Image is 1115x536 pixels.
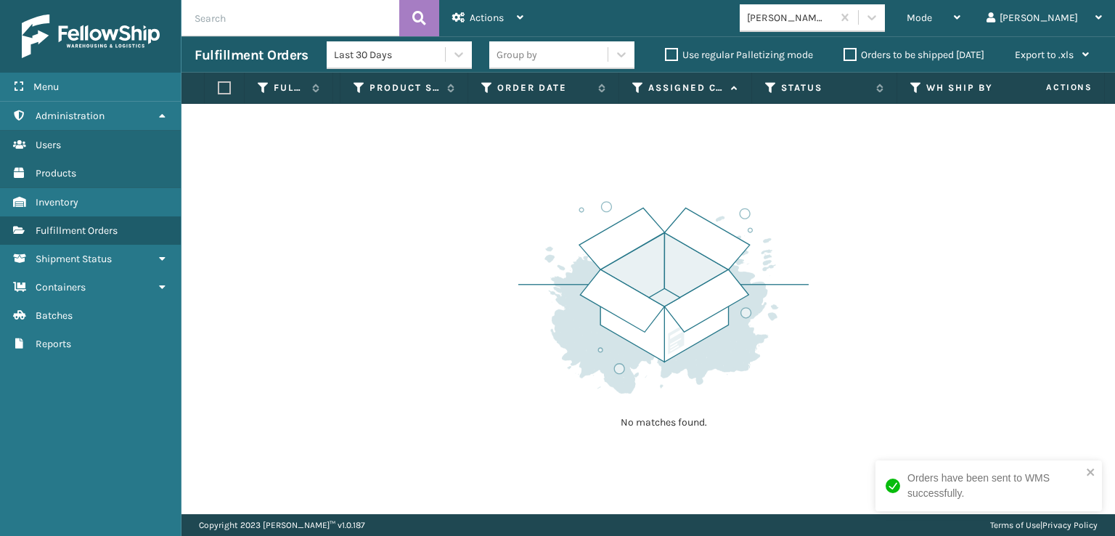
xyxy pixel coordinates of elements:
label: WH Ship By Date [926,81,1014,94]
span: Menu [33,81,59,93]
img: logo [22,15,160,58]
span: Fulfillment Orders [36,224,118,237]
span: Actions [1000,76,1101,100]
span: Inventory [36,196,78,208]
span: Administration [36,110,105,122]
div: [PERSON_NAME] Brands [747,10,833,25]
button: close [1086,466,1096,480]
p: Copyright 2023 [PERSON_NAME]™ v 1.0.187 [199,514,365,536]
span: Batches [36,309,73,322]
span: Products [36,167,76,179]
span: Actions [470,12,504,24]
label: Order Date [497,81,591,94]
span: Shipment Status [36,253,112,265]
label: Status [781,81,869,94]
span: Users [36,139,61,151]
span: Containers [36,281,86,293]
label: Fulfillment Order Id [274,81,305,94]
span: Mode [907,12,932,24]
div: Group by [497,47,537,62]
span: Reports [36,338,71,350]
span: Export to .xls [1015,49,1074,61]
h3: Fulfillment Orders [195,46,308,64]
div: Last 30 Days [334,47,446,62]
label: Orders to be shipped [DATE] [844,49,984,61]
label: Product SKU [369,81,440,94]
label: Assigned Carrier Service [648,81,724,94]
label: Use regular Palletizing mode [665,49,813,61]
div: Orders have been sent to WMS successfully. [907,471,1082,501]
